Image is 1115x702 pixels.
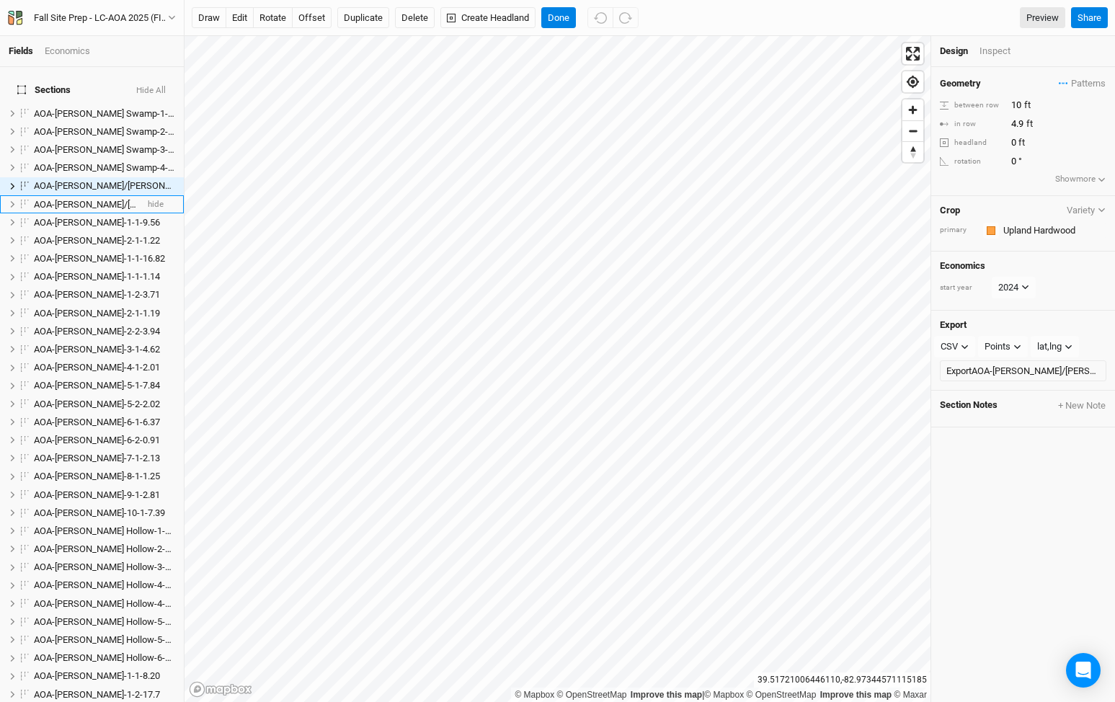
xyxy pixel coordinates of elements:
[34,235,160,246] span: AOA-[PERSON_NAME]-2-1-1.22
[34,453,175,464] div: AOA-Genevieve Jones-7-1-2.13
[613,7,639,29] button: Redo (^Z)
[902,71,923,92] button: Find my location
[34,11,168,25] div: Fall Site Prep - LC-AOA 2025 (FInal)
[34,126,193,137] span: AOA-[PERSON_NAME] Swamp-2-1-5.80
[34,253,165,264] span: AOA-[PERSON_NAME]-1-1-16.82
[1059,76,1106,91] span: Patterns
[34,399,175,410] div: AOA-Genevieve Jones-5-2-2.02
[17,84,71,96] span: Sections
[587,7,613,29] button: Undo (^z)
[940,45,968,58] div: Design
[940,399,998,412] span: Section Notes
[189,681,252,698] a: Mapbox logo
[940,225,976,236] div: primary
[541,7,576,29] button: Done
[34,362,175,373] div: AOA-Genevieve Jones-4-1-2.01
[1037,339,1062,354] div: lat,lng
[940,360,1106,382] button: ExportAOA-[PERSON_NAME]/[PERSON_NAME]-1-1-4.26
[979,45,1031,58] div: Inspect
[992,277,1036,298] button: 2024
[941,339,958,354] div: CSV
[34,235,175,246] div: AOA-Darby Oaks-2-1-1.22
[34,507,175,519] div: AOA-Genevieve Jones-10-1-7.39
[7,10,177,26] button: Fall Site Prep - LC-AOA 2025 (FInal)
[34,453,160,463] span: AOA-[PERSON_NAME]-7-1-2.13
[34,670,160,681] span: AOA-[PERSON_NAME]-1-1-8.20
[902,99,923,120] span: Zoom in
[34,162,193,173] span: AOA-[PERSON_NAME] Swamp-4-1-8.54
[940,319,1106,331] h4: Export
[1057,399,1106,412] button: + New Note
[34,670,175,682] div: AOA-Kibler Fen-1-1-8.20
[754,672,930,688] div: 39.51721006446110 , -82.97344571115185
[34,326,160,337] span: AOA-[PERSON_NAME]-2-2-3.94
[34,289,175,301] div: AOA-Genevieve Jones-1-2-3.71
[985,339,1010,354] div: Points
[34,217,175,228] div: AOA-Darby Oaks-1-1-9.56
[34,271,160,282] span: AOA-[PERSON_NAME]-1-1-1.14
[940,260,1106,272] h4: Economics
[940,138,1003,148] div: headland
[940,100,1003,111] div: between row
[34,344,175,355] div: AOA-Genevieve Jones-3-1-4.62
[34,579,190,590] span: AOA-[PERSON_NAME] Hollow-4-1-1.02
[34,417,160,427] span: AOA-[PERSON_NAME]-6-1-6.37
[940,119,1003,130] div: in row
[34,162,175,174] div: AOA-Cackley Swamp-4-1-8.54
[34,561,190,572] span: AOA-[PERSON_NAME] Hollow-3-1-2.23
[1066,205,1106,216] button: Variety
[34,689,175,701] div: AOA-Kibler Fen-1-2-17.7
[934,336,975,357] button: CSV
[34,289,160,300] span: AOA-[PERSON_NAME]-1-2-3.71
[34,652,190,663] span: AOA-[PERSON_NAME] Hollow-6-1-2.29
[34,199,233,210] span: AOA-[PERSON_NAME]/[PERSON_NAME]-2-1-8.83
[1020,7,1065,29] a: Preview
[747,690,817,700] a: OpenStreetMap
[34,598,190,609] span: AOA-[PERSON_NAME] Hollow-4-2-0.35
[34,489,175,501] div: AOA-Genevieve Jones-9-1-2.81
[34,652,175,664] div: AOA-Hintz Hollow-6-1-2.29
[1058,76,1106,92] button: Patterns
[34,180,233,191] span: AOA-[PERSON_NAME]/[PERSON_NAME]-1-1-4.26
[34,417,175,428] div: AOA-Genevieve Jones-6-1-6.37
[9,45,33,56] a: Fields
[34,144,175,156] div: AOA-Cackley Swamp-3-1-11.41
[940,156,1003,167] div: rotation
[34,126,175,138] div: AOA-Cackley Swamp-2-1-5.80
[226,7,254,29] button: edit
[34,561,175,573] div: AOA-Hintz Hollow-3-1-2.23
[515,690,554,700] a: Mapbox
[34,689,160,700] span: AOA-[PERSON_NAME]-1-2-17.7
[34,144,198,155] span: AOA-[PERSON_NAME] Swamp-3-1-11.41
[1054,172,1107,187] button: Showmore
[34,108,193,119] span: AOA-[PERSON_NAME] Swamp-1-1-4.08
[34,399,160,409] span: AOA-[PERSON_NAME]-5-2-2.02
[820,690,892,700] a: Improve this map
[940,78,981,89] h4: Geometry
[34,380,160,391] span: AOA-[PERSON_NAME]-5-1-7.84
[34,579,175,591] div: AOA-Hintz Hollow-4-1-1.02
[292,7,332,29] button: offset
[34,435,160,445] span: AOA-[PERSON_NAME]-6-2-0.91
[515,688,927,702] div: |
[34,199,136,210] div: AOA-Cossin/Kreisel-2-1-8.83
[704,690,744,700] a: Mapbox
[1031,336,1079,357] button: lat,lng
[902,121,923,141] span: Zoom out
[34,308,160,319] span: AOA-[PERSON_NAME]-2-1-1.19
[978,336,1028,357] button: Points
[34,598,175,610] div: AOA-Hintz Hollow-4-2-0.35
[34,471,160,481] span: AOA-[PERSON_NAME]-8-1-1.25
[136,86,166,96] button: Hide All
[34,362,160,373] span: AOA-[PERSON_NAME]-4-1-2.01
[34,217,160,228] span: AOA-[PERSON_NAME]-1-1-9.56
[1066,653,1101,688] div: Open Intercom Messenger
[34,308,175,319] div: AOA-Genevieve Jones-2-1-1.19
[940,205,960,216] h4: Crop
[902,43,923,64] button: Enter fullscreen
[557,690,627,700] a: OpenStreetMap
[34,616,175,628] div: AOA-Hintz Hollow-5-1-2.75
